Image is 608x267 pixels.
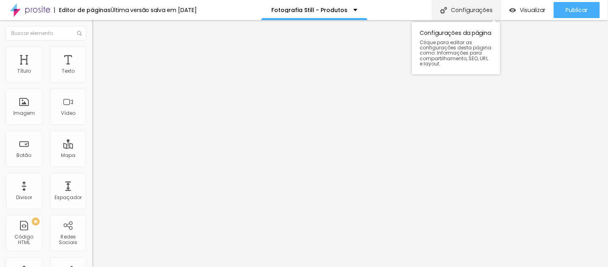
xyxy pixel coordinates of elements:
[17,153,32,158] div: Botão
[77,31,82,36] img: Icone
[509,7,516,14] img: view-1.svg
[554,2,600,18] button: Publicar
[17,68,31,74] div: Título
[55,195,82,200] div: Espaçador
[520,7,546,13] span: Visualizar
[8,234,40,246] div: Código HTML
[412,22,500,74] div: Configurações da página
[54,7,111,13] div: Editor de páginas
[6,26,86,41] input: Buscar elemento
[62,68,75,74] div: Texto
[13,110,35,116] div: Imagem
[92,20,608,267] iframe: Editor
[420,40,492,66] span: Clique para editar as configurações desta página como: Informações para compartilhamento, SEO, UR...
[61,110,75,116] div: Vídeo
[111,7,197,13] div: Última versão salva em [DATE]
[440,7,447,14] img: Icone
[566,7,588,13] span: Publicar
[61,153,75,158] div: Mapa
[16,195,32,200] div: Divisor
[271,7,347,13] p: Fotografia Still - Produtos
[501,2,554,18] button: Visualizar
[52,234,84,246] div: Redes Sociais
